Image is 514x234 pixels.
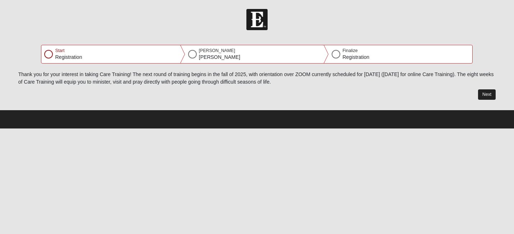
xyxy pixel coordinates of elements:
p: Thank you for your interest in taking Care Training! The next round of training begins in the fal... [18,71,496,86]
p: Registration [342,53,369,61]
img: Church of Eleven22 Logo [246,9,268,30]
button: Next [478,89,496,100]
p: [PERSON_NAME] [199,53,240,61]
span: Finalize [342,48,358,53]
span: [PERSON_NAME] [199,48,235,53]
span: Start [55,48,64,53]
p: Registration [55,53,82,61]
